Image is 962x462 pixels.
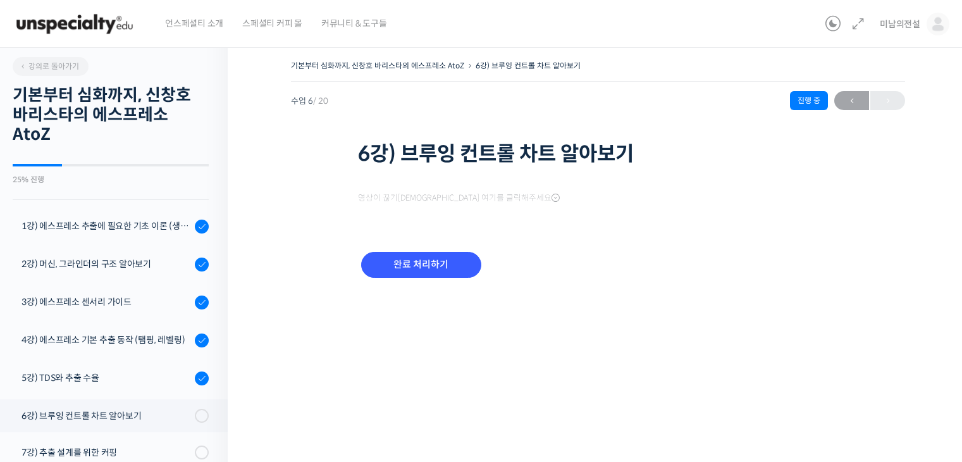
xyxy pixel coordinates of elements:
div: 6강) 브루잉 컨트롤 차트 알아보기 [22,409,191,423]
a: 강의로 돌아가기 [13,57,89,76]
span: / 20 [313,96,328,106]
a: 기본부터 심화까지, 신창호 바리스타의 에스프레소 AtoZ [291,61,464,70]
a: ←이전 [834,91,869,110]
h2: 기본부터 심화까지, 신창호 바리스타의 에스프레소 AtoZ [13,85,209,145]
span: 미남의전설 [880,18,920,30]
input: 완료 처리하기 [361,252,481,278]
div: 3강) 에스프레소 센서리 가이드 [22,295,191,309]
div: 25% 진행 [13,176,209,184]
div: 7강) 추출 설계를 위한 커핑 [22,446,191,459]
span: 영상이 끊기[DEMOGRAPHIC_DATA] 여기를 클릭해주세요 [358,193,560,203]
span: 수업 6 [291,97,328,105]
div: 4강) 에스프레소 기본 추출 동작 (탬핑, 레벨링) [22,333,191,347]
div: 2강) 머신, 그라인더의 구조 알아보기 [22,257,191,271]
div: 진행 중 [790,91,828,110]
h1: 6강) 브루잉 컨트롤 차트 알아보기 [358,142,839,166]
span: 강의로 돌아가기 [19,61,79,71]
div: 5강) TDS와 추출 수율 [22,371,191,385]
span: ← [834,92,869,109]
a: 6강) 브루잉 컨트롤 차트 알아보기 [476,61,581,70]
div: 1강) 에스프레소 추출에 필요한 기초 이론 (생두, 가공, 로스팅) [22,219,191,233]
